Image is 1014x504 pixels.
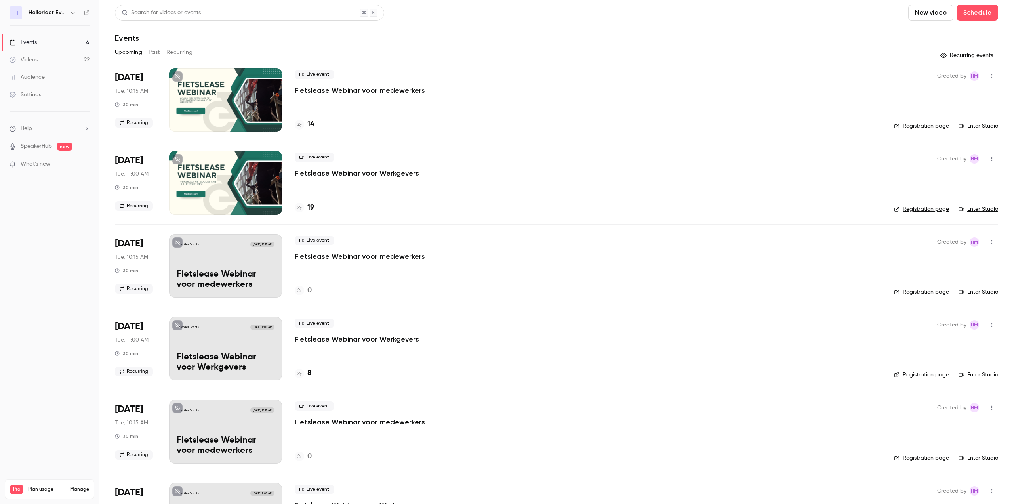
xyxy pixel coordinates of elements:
[115,33,139,43] h1: Events
[115,184,138,191] div: 30 min
[115,403,143,416] span: [DATE]
[295,119,314,130] a: 14
[21,142,52,151] a: SpeakerHub
[115,350,138,357] div: 30 min
[166,46,193,59] button: Recurring
[970,486,979,496] span: Heleen Mostert
[971,320,978,330] span: HM
[295,236,334,245] span: Live event
[970,71,979,81] span: Heleen Mostert
[115,154,143,167] span: [DATE]
[115,151,156,214] div: Sep 2 Tue, 11:00 AM (Europe/Amsterdam)
[115,87,148,95] span: Tue, 10:15 AM
[115,101,138,108] div: 30 min
[894,454,949,462] a: Registration page
[10,56,38,64] div: Videos
[169,234,282,298] a: Hellorider Events[DATE] 10:15 AMFietslease Webinar voor medewerkers
[894,371,949,379] a: Registration page
[894,122,949,130] a: Registration page
[937,237,966,247] span: Created by
[177,325,199,329] p: Hellorider Events
[115,320,143,333] span: [DATE]
[307,119,314,130] h4: 14
[115,237,143,250] span: [DATE]
[937,71,966,81] span: Created by
[115,419,148,427] span: Tue, 10:15 AM
[115,170,149,178] span: Tue, 11:00 AM
[250,491,274,496] span: [DATE] 11:00 AM
[28,486,65,493] span: Plan usage
[115,46,142,59] button: Upcoming
[169,317,282,380] a: Hellorider Events[DATE] 11:00 AMFietslease Webinar voor Werkgevers
[295,202,314,213] a: 19
[70,486,89,493] a: Manage
[177,409,199,412] p: Hellorider Events
[295,86,425,95] a: Fietslease Webinar voor medewerkers
[937,154,966,164] span: Created by
[177,491,199,495] p: Hellorider Events
[177,242,199,246] p: Hellorider Events
[937,320,966,330] span: Created by
[115,284,153,294] span: Recurring
[959,454,998,462] a: Enter Studio
[295,252,425,261] a: Fietslease Webinar voor medewerkers
[10,91,41,99] div: Settings
[295,368,311,379] a: 8
[115,486,143,499] span: [DATE]
[115,400,156,463] div: Nov 4 Tue, 10:15 AM (Europe/Amsterdam)
[115,118,153,128] span: Recurring
[971,486,978,496] span: HM
[10,124,90,133] li: help-dropdown-opener
[971,71,978,81] span: HM
[29,9,67,17] h6: Hellorider Events
[894,205,949,213] a: Registration page
[10,485,23,494] span: Pro
[122,9,201,17] div: Search for videos or events
[21,160,50,168] span: What's new
[295,168,419,178] p: Fietslease Webinar voor Werkgevers
[149,46,160,59] button: Past
[177,269,274,290] p: Fietslease Webinar voor medewerkers
[115,317,156,380] div: Oct 7 Tue, 11:00 AM (Europe/Amsterdam)
[937,486,966,496] span: Created by
[295,285,312,296] a: 0
[971,154,978,164] span: HM
[295,417,425,427] a: Fietslease Webinar voor medewerkers
[295,70,334,79] span: Live event
[295,319,334,328] span: Live event
[115,71,143,84] span: [DATE]
[970,403,979,412] span: Heleen Mostert
[250,242,274,247] span: [DATE] 10:15 AM
[169,400,282,463] a: Hellorider Events[DATE] 10:15 AMFietslease Webinar voor medewerkers
[295,334,419,344] a: Fietslease Webinar voor Werkgevers
[908,5,953,21] button: New video
[80,161,90,168] iframe: Noticeable Trigger
[307,202,314,213] h4: 19
[14,9,18,17] span: H
[959,288,998,296] a: Enter Studio
[115,68,156,132] div: Sep 2 Tue, 10:15 AM (Europe/Amsterdam)
[894,288,949,296] a: Registration page
[115,253,148,261] span: Tue, 10:15 AM
[937,49,998,62] button: Recurring events
[295,451,312,462] a: 0
[959,205,998,213] a: Enter Studio
[250,325,274,330] span: [DATE] 11:00 AM
[959,122,998,130] a: Enter Studio
[115,234,156,298] div: Oct 7 Tue, 10:15 AM (Europe/Amsterdam)
[115,201,153,211] span: Recurring
[21,124,32,133] span: Help
[307,368,311,379] h4: 8
[57,143,72,151] span: new
[295,485,334,494] span: Live event
[295,401,334,411] span: Live event
[295,153,334,162] span: Live event
[959,371,998,379] a: Enter Studio
[177,352,274,373] p: Fietslease Webinar voor Werkgevers
[250,407,274,413] span: [DATE] 10:15 AM
[10,38,37,46] div: Events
